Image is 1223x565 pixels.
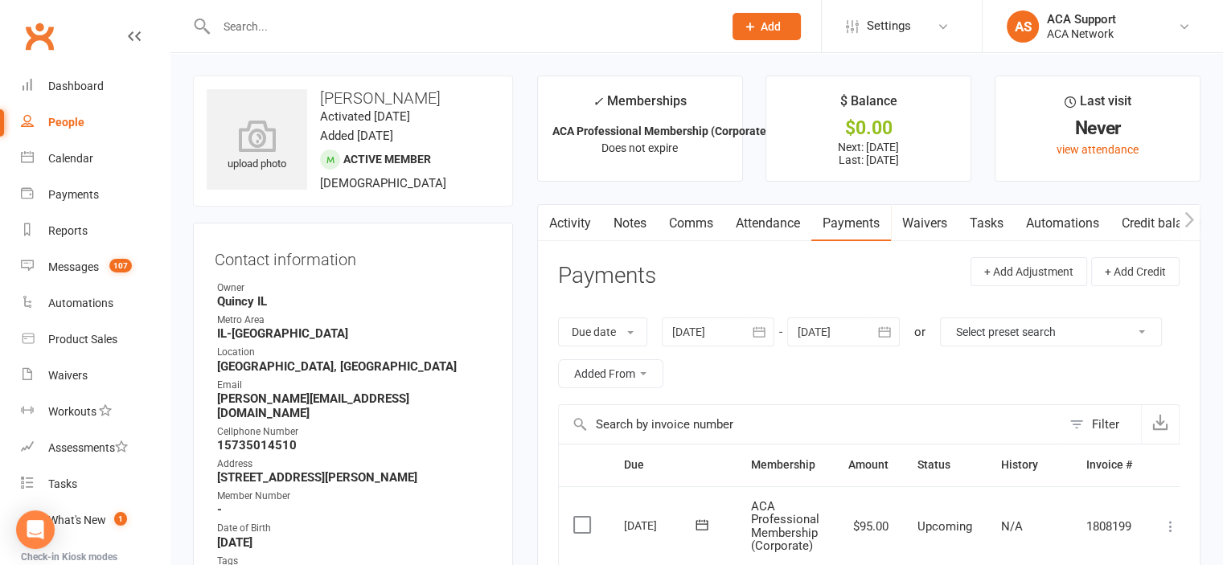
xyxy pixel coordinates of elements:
[217,489,491,504] div: Member Number
[217,502,491,517] strong: -
[48,116,84,129] div: People
[217,294,491,309] strong: Quincy IL
[891,205,958,242] a: Waivers
[1092,415,1119,434] div: Filter
[16,510,55,549] div: Open Intercom Messenger
[207,89,499,107] h3: [PERSON_NAME]
[601,141,678,154] span: Does not expire
[215,244,491,268] h3: Contact information
[21,104,170,141] a: People
[21,177,170,213] a: Payments
[217,438,491,452] strong: 15735014510
[781,120,956,137] div: $0.00
[217,521,491,536] div: Date of Birth
[48,297,113,309] div: Automations
[593,91,687,121] div: Memberships
[217,391,491,420] strong: [PERSON_NAME][EMAIL_ADDRESS][DOMAIN_NAME]
[21,285,170,321] a: Automations
[1015,205,1110,242] a: Automations
[48,224,88,237] div: Reports
[834,444,903,485] th: Amount
[971,257,1087,286] button: + Add Adjustment
[48,514,106,526] div: What's New
[48,369,88,382] div: Waivers
[48,333,117,346] div: Product Sales
[21,358,170,394] a: Waivers
[48,477,77,490] div: Tasks
[217,424,491,440] div: Cellphone Number
[1091,257,1180,286] button: + Add Credit
[538,205,602,242] a: Activity
[217,470,491,485] strong: [STREET_ADDRESS][PERSON_NAME]
[19,16,60,56] a: Clubworx
[48,441,128,454] div: Assessments
[724,205,811,242] a: Attendance
[21,394,170,430] a: Workouts
[559,405,1061,444] input: Search by invoice number
[1047,27,1116,41] div: ACA Network
[1047,12,1116,27] div: ACA Support
[867,8,911,44] span: Settings
[658,205,724,242] a: Comms
[217,313,491,328] div: Metro Area
[811,205,891,242] a: Payments
[114,512,127,526] span: 1
[48,188,99,201] div: Payments
[1057,143,1139,156] a: view attendance
[593,94,603,109] i: ✓
[558,264,656,289] h3: Payments
[624,513,698,538] div: [DATE]
[558,359,663,388] button: Added From
[1061,405,1141,444] button: Filter
[217,345,491,360] div: Location
[217,457,491,472] div: Address
[217,359,491,374] strong: [GEOGRAPHIC_DATA], [GEOGRAPHIC_DATA]
[211,15,712,38] input: Search...
[1072,444,1147,485] th: Invoice #
[737,444,834,485] th: Membership
[21,141,170,177] a: Calendar
[917,519,972,534] span: Upcoming
[558,317,647,346] button: Due date
[1001,519,1023,534] span: N/A
[320,109,410,124] time: Activated [DATE]
[217,378,491,393] div: Email
[320,176,446,190] span: [DEMOGRAPHIC_DATA]
[48,80,104,92] div: Dashboard
[48,260,99,273] div: Messages
[781,141,956,166] p: Next: [DATE] Last: [DATE]
[552,125,770,137] strong: ACA Professional Membership (Corporate)
[840,91,897,120] div: $ Balance
[1065,91,1131,120] div: Last visit
[602,205,658,242] a: Notes
[217,535,491,550] strong: [DATE]
[207,120,307,173] div: upload photo
[48,152,93,165] div: Calendar
[903,444,987,485] th: Status
[217,326,491,341] strong: IL-[GEOGRAPHIC_DATA]
[320,129,393,143] time: Added [DATE]
[987,444,1072,485] th: History
[21,502,170,538] a: What's New1
[1010,120,1185,137] div: Never
[21,213,170,249] a: Reports
[21,249,170,285] a: Messages 107
[21,466,170,502] a: Tasks
[958,205,1015,242] a: Tasks
[109,259,132,272] span: 107
[609,444,737,485] th: Due
[1110,205,1214,242] a: Credit balance
[761,20,781,33] span: Add
[914,322,925,342] div: or
[21,430,170,466] a: Assessments
[1007,10,1039,43] div: AS
[751,499,819,554] span: ACA Professional Membership (Corporate)
[343,153,431,166] span: Active member
[217,280,491,296] div: Owner
[48,405,96,418] div: Workouts
[21,321,170,358] a: Product Sales
[733,13,801,40] button: Add
[21,68,170,104] a: Dashboard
